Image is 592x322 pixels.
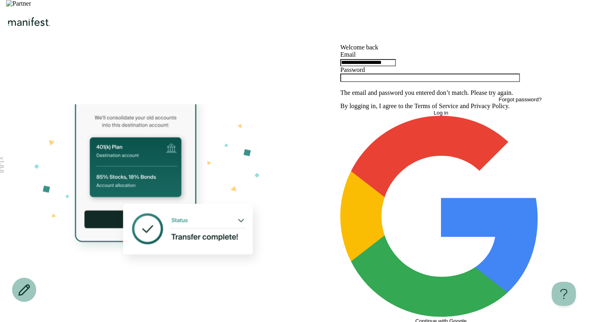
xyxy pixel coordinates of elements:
button: Forgot password? [499,96,542,103]
img: Manifest [6,17,52,27]
label: Password [340,66,365,73]
span: Log in [434,110,448,116]
a: Privacy Policy [471,103,508,109]
div: The email and password you entered don’t match. Please try again. [340,89,542,96]
p: By logging in, I agree to the and . [340,103,542,110]
button: Log in [340,110,542,116]
iframe: Help Scout Beacon - Open [552,282,576,306]
h1: Welcome back [340,44,542,51]
div: Logo [6,17,586,28]
a: Terms of Service [414,103,458,109]
label: Email [340,51,356,58]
